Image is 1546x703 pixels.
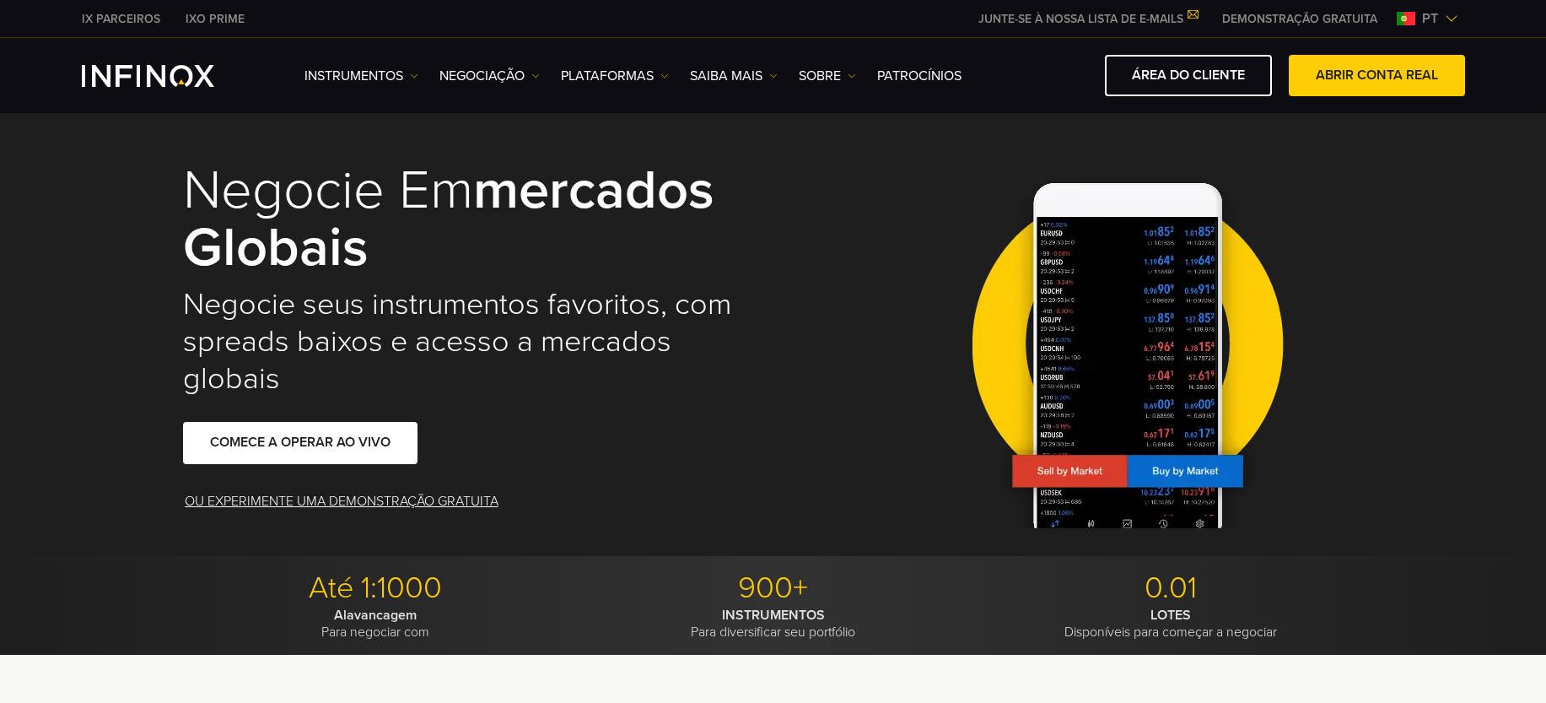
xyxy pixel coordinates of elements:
[966,12,1209,26] a: JUNTE-SE À NOSSA LISTA DE E-MAILS
[580,570,966,607] p: 900+
[183,162,750,278] h1: Negocie em
[580,607,966,641] p: Para diversificar seu portfólio
[877,66,962,86] a: Patrocínios
[1150,607,1191,624] strong: LOTES
[690,66,778,86] a: Saiba mais
[1415,8,1445,29] span: pt
[183,607,568,641] p: Para negociar com
[82,65,254,87] a: INFINOX Logo
[722,607,825,624] strong: INSTRUMENTOS
[183,422,417,463] a: COMECE A OPERAR AO VIVO
[183,157,714,281] strong: mercados globais
[334,607,417,624] strong: Alavancagem
[799,66,856,86] a: SOBRE
[1209,10,1390,28] a: INFINOX MENU
[183,286,750,397] h2: Negocie seus instrumentos favoritos, com spreads baixos e acesso a mercados globais
[978,570,1364,607] p: 0.01
[439,66,540,86] a: NEGOCIAÇÃO
[978,607,1364,641] p: Disponíveis para começar a negociar
[1105,55,1272,96] a: ÁREA DO CLIENTE
[304,66,418,86] a: Instrumentos
[1289,55,1465,96] a: ABRIR CONTA REAL
[173,10,257,28] a: INFINOX
[561,66,669,86] a: PLATAFORMAS
[183,481,500,522] a: OU EXPERIMENTE UMA DEMONSTRAÇÃO GRATUITA
[183,570,568,607] p: Até 1:1000
[69,10,173,28] a: INFINOX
